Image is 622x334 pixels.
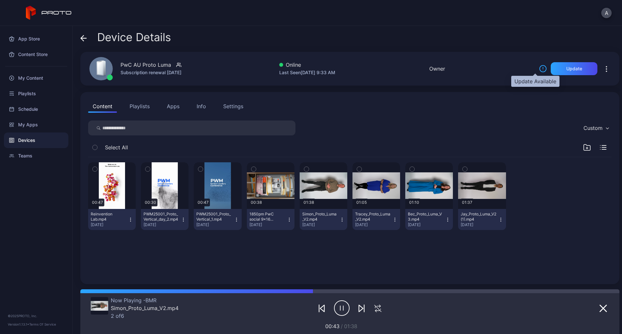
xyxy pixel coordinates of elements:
[302,212,338,222] div: Simon_Proto_Luma_V2.mp4
[249,222,287,227] div: [DATE]
[461,212,496,222] div: Jay_Proto_Luma_V2(1).mp4
[325,323,340,329] span: 00:43
[88,100,117,113] button: Content
[8,313,64,318] div: © 2025 PROTO, Inc.
[355,212,391,222] div: Tracey_Proto_Luma_V2.mp4
[4,31,68,47] a: App Store
[341,323,343,329] span: /
[111,297,179,304] div: Now Playing
[300,209,347,230] button: Simon_Proto_Luma_V2.mp4[DATE]
[580,121,612,135] button: Custom
[352,209,400,230] button: Tracey_Proto_Luma_V2.mp4[DATE]
[88,209,136,230] button: Reinvention Lab.mp4[DATE]
[355,222,392,227] div: [DATE]
[91,222,128,227] div: [DATE]
[219,100,248,113] button: Settings
[4,70,68,86] a: My Content
[162,100,184,113] button: Apps
[461,222,498,227] div: [DATE]
[111,313,179,319] div: 2 of 6
[8,322,29,326] span: Version 1.13.1 •
[4,148,68,164] a: Teams
[29,322,56,326] a: Terms Of Service
[458,209,506,230] button: Jay_Proto_Luma_V2(1).mp4[DATE]
[121,69,181,76] div: Subscription renewal [DATE]
[111,305,179,311] div: Simon_Proto_Luma_V2.mp4
[144,212,179,222] div: PWM25001_Proto_Vertical_day_2.mp4
[405,209,453,230] button: Bec_Proto_Luma_V3.mp4[DATE]
[4,101,68,117] a: Schedule
[196,222,234,227] div: [DATE]
[91,212,126,222] div: Reinvention Lab.mp4
[601,8,612,18] button: A
[4,86,68,101] a: Playlists
[194,209,241,230] button: PWM25001_Proto_Vertical_1.mp4[DATE]
[197,102,206,110] div: Info
[223,102,243,110] div: Settings
[4,47,68,62] a: Content Store
[144,222,181,227] div: [DATE]
[344,323,357,329] span: 01:38
[196,212,232,222] div: PWM25001_Proto_Vertical_1.mp4
[192,100,211,113] button: Info
[302,222,340,227] div: [DATE]
[566,66,582,71] div: Update
[279,61,335,69] div: Online
[429,65,445,73] div: Owner
[105,144,128,151] span: Select All
[511,76,559,87] div: Update Available
[125,100,154,113] button: Playlists
[551,62,597,75] button: Update
[583,125,603,131] div: Custom
[97,31,171,43] span: Device Details
[121,61,171,69] div: PwC AU Proto Luma
[4,132,68,148] a: Devices
[279,69,335,76] div: Last Seen [DATE] 9:33 AM
[247,209,294,230] button: 1850pm PwC social 9x16 V3.mp4[DATE]
[141,209,189,230] button: PWM25001_Proto_Vertical_day_2.mp4[DATE]
[408,222,445,227] div: [DATE]
[4,117,68,132] a: My Apps
[408,212,443,222] div: Bec_Proto_Luma_V3.mp4
[249,212,285,222] div: 1850pm PwC social 9x16 V3.mp4
[143,297,156,304] span: BMR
